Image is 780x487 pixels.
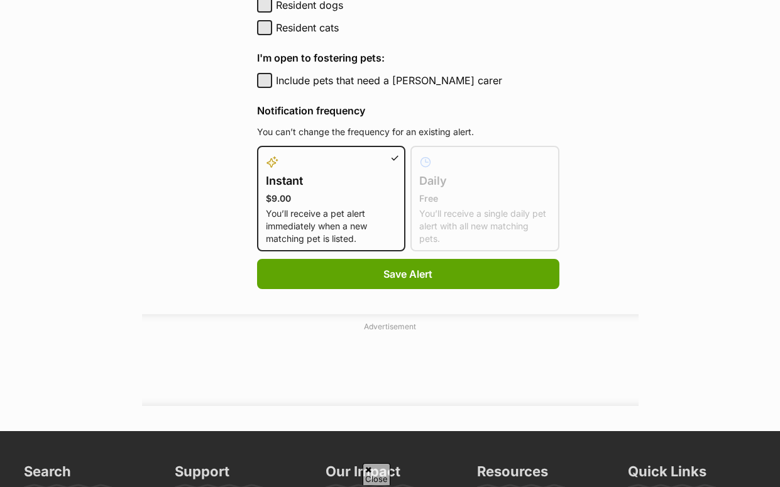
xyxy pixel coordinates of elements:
label: Include pets that need a [PERSON_NAME] carer [276,73,559,88]
p: You can’t change the frequency for an existing alert. [257,126,559,138]
h4: I'm open to fostering pets: [257,50,559,65]
p: $9.00 [266,192,397,205]
h4: Instant [266,172,397,190]
div: Advertisement [142,314,639,406]
button: Save Alert [257,259,559,289]
p: You’ll receive a pet alert immediately when a new matching pet is listed. [266,207,397,245]
label: Resident cats [276,20,559,35]
p: Free [419,192,551,205]
span: Save Alert [383,266,432,282]
p: You’ll receive a single daily pet alert with all new matching pets. [419,207,551,245]
h4: Notification frequency [257,103,559,118]
span: Close [363,463,390,485]
h4: Daily [419,172,551,190]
